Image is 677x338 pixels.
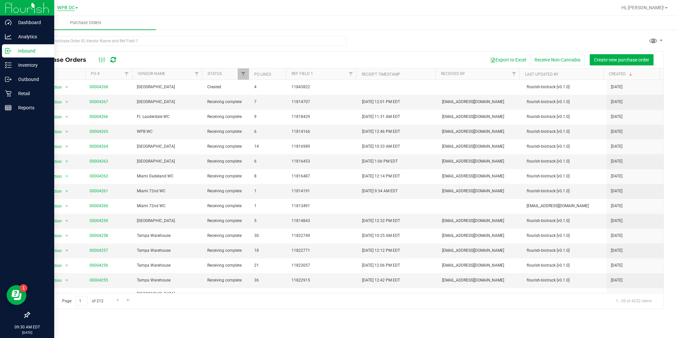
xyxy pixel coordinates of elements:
a: 00004266 [90,114,108,119]
span: 5 [254,218,284,224]
span: 1 [254,188,284,194]
span: [GEOGRAPHIC_DATA] [137,218,199,224]
a: 00004260 [90,204,108,208]
span: [DATE] [611,143,622,150]
span: flourish-biotrack [v0.1.0] [527,277,603,283]
span: [DATE] 12:12 PM EDT [362,247,400,254]
span: select [62,187,71,196]
span: select [62,276,71,285]
span: 7 [254,99,284,105]
a: Ref Field 1 [292,71,313,76]
span: Receiving complete [207,158,246,165]
button: Receive Non-Cannabis [530,54,585,65]
span: Tampa Warehouse [137,247,199,254]
span: Receiving complete [207,114,246,120]
span: 11814166 [292,129,354,135]
span: Receiving complete [207,218,246,224]
span: Receiving complete [207,233,246,239]
a: Filter [238,68,249,80]
a: 00004265 [90,129,108,134]
span: flourish-biotrack [v0.1.0] [527,218,603,224]
span: Receiving complete [207,203,246,209]
p: 09:30 AM EDT [3,324,51,330]
span: [DATE] 12:32 PM EDT [362,218,400,224]
a: 00004255 [90,278,108,282]
a: Last Updated By [525,72,558,77]
p: [DATE] [3,330,51,335]
a: 00004256 [90,263,108,268]
span: [DATE] 12:46 PM EDT [362,129,400,135]
span: 11814191 [292,188,354,194]
span: [DATE] [611,262,622,269]
span: 6 [254,158,284,165]
a: Receipt Timestamp [362,72,400,77]
iframe: Resource center unread badge [20,284,27,292]
button: Export to Excel [486,54,530,65]
button: Create new purchase order [590,54,654,65]
span: Receiving complete [207,173,246,179]
span: Receiving complete [207,143,246,150]
span: select [62,231,71,241]
span: WPB WC [137,129,199,135]
span: [DATE] 12:42 PM EDT [362,277,400,283]
span: 14 [254,143,284,150]
a: Filter [508,68,519,80]
a: Filter [121,68,132,80]
span: [EMAIL_ADDRESS][DOMAIN_NAME] [442,99,519,105]
span: [DATE] [611,84,622,90]
iframe: Resource center [7,285,26,305]
span: select [62,83,71,92]
a: 00004264 [90,144,108,149]
inline-svg: Reports [5,104,12,111]
span: 11816487 [292,173,354,179]
span: [EMAIL_ADDRESS][DOMAIN_NAME] [527,203,603,209]
span: Purchase Orders [61,20,110,26]
span: flourish-biotrack [v0.1.0] [527,143,603,150]
span: flourish-biotrack [v0.1.0] [527,158,603,165]
span: Receiving complete [207,277,246,283]
a: Status [208,71,222,76]
span: [EMAIL_ADDRESS][DOMAIN_NAME] [442,173,519,179]
span: [GEOGRAPHIC_DATA][PERSON_NAME] [137,291,199,303]
span: [EMAIL_ADDRESS][DOMAIN_NAME] [442,129,519,135]
span: [GEOGRAPHIC_DATA] [137,84,199,90]
span: 30 [254,233,284,239]
span: Tampa Warehouse [137,277,199,283]
a: Received By [441,71,465,76]
span: [DATE] 12:01 PM EDT [362,99,400,105]
span: 36 [254,277,284,283]
a: 00004257 [90,248,108,253]
span: [DATE] [611,203,622,209]
span: [DATE] 11:31 AM EDT [362,114,400,120]
a: 00004261 [90,189,108,193]
span: [DATE] [611,173,622,179]
span: 11822749 [292,233,354,239]
span: 11823057 [292,262,354,269]
inline-svg: Inventory [5,62,12,68]
span: 11822771 [292,247,354,254]
a: PO # [91,71,100,76]
span: [GEOGRAPHIC_DATA] [137,158,199,165]
p: Retail [12,90,51,97]
span: [EMAIL_ADDRESS][DOMAIN_NAME] [442,262,519,269]
span: select [62,127,71,136]
span: [EMAIL_ADDRESS][DOMAIN_NAME] [442,247,519,254]
span: 1 - 20 of 4232 items [611,296,657,306]
span: select [62,261,71,270]
span: select [62,112,71,122]
span: [GEOGRAPHIC_DATA] [137,143,199,150]
p: Dashboard [12,19,51,26]
span: [DATE] 1:06 PM EDT [362,158,398,165]
a: Filter [345,68,356,80]
span: 18 [254,247,284,254]
a: 00004262 [90,174,108,178]
span: 8 [254,173,284,179]
span: [DATE] [611,188,622,194]
span: Receiving complete [207,129,246,135]
span: [DATE] [611,158,622,165]
span: [DATE] [611,114,622,120]
span: Purchase Orders [34,56,93,63]
span: flourish-biotrack [v0.1.0] [527,173,603,179]
span: 11843822 [292,84,354,90]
